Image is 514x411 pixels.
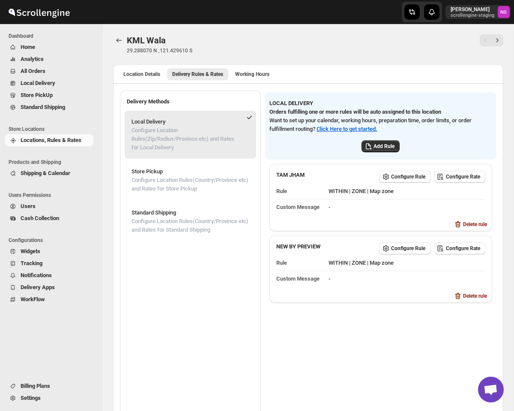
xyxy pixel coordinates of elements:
dd: - [329,199,485,215]
p: scrollengine-staging [451,13,494,18]
button: Billing Plans [5,380,93,392]
button: Configure Rate [434,242,485,254]
nav: Pagination [480,34,503,46]
p: Standard Shipping [131,209,249,217]
p: Configure Location Rules(Country/Province etc) and Rates for Store Pickup [131,176,249,193]
span: Add Rule [374,143,394,150]
span: Users [21,203,36,209]
button: Delete rule [451,290,492,302]
button: Local DeliveryConfigure Location Rules(Zip/Radius/Province etc) and Rates for Local Delivery [125,111,256,159]
button: Add Rule [362,140,400,152]
button: Standard ShippingConfigure Location Rules(Country/Province etc) and Rates for Standard Shipping [125,202,256,241]
p: 29.288070 N ,121.429610 S [127,47,331,54]
span: Cash Collection [21,215,59,221]
dd: WITHIN | ZONE | Map zone [329,255,485,271]
p: Custom Message [276,203,325,212]
span: Nawneet Sharma [498,6,510,18]
span: Delivery Rules & Rates [172,71,223,78]
span: Shipping & Calendar [21,170,70,176]
button: Shipping & Calendar [5,167,93,179]
b: NEW BY PREVIEW [276,242,320,255]
span: Products and Shipping [9,159,97,166]
button: All Orders [5,65,93,77]
p: Rule [276,187,325,196]
button: User menu [445,5,511,19]
span: Configure Rate [446,245,480,252]
span: Tracking [21,260,42,266]
span: Working Hours [235,71,269,78]
span: Analytics [21,56,44,62]
span: Delete rule [463,221,487,228]
span: KML Wala [127,35,165,45]
button: Home [5,41,93,53]
span: Store PickUp [21,92,53,98]
button: Notifications [5,269,93,281]
button: Delete rule [451,218,492,230]
h2: Delivery Methods [127,97,254,106]
button: Analytics [5,53,93,65]
img: ScrollEngine [7,1,71,23]
span: All Orders [21,68,45,74]
button: Configure Rate [434,171,485,183]
span: Settings [21,395,41,401]
p: [PERSON_NAME] [451,6,494,13]
button: Cash Collection [5,212,93,224]
span: Configure Rule [391,245,425,252]
span: Notifications [21,272,52,278]
span: Delete rule [463,293,487,299]
span: Location Details [123,71,160,78]
button: Widgets [5,245,93,257]
p: Rule [276,259,325,267]
div: Open chat [478,377,504,402]
button: Back [113,34,125,46]
div: Want to set up your calendar, working hours, preparation time, order limits, or order fulfillment... [269,116,492,133]
b: LOCAL DELIVERY [269,100,313,106]
button: Configure Rule [379,242,430,254]
button: WorkFlow [5,293,93,305]
dd: WITHIN | ZONE | Map zone [329,184,485,199]
span: Widgets [21,248,40,254]
text: NS [501,9,507,15]
span: WorkFlow [21,296,45,302]
span: Billing Plans [21,383,50,389]
button: Settings [5,392,93,404]
span: Home [21,44,35,50]
span: Delivery Apps [21,284,55,290]
span: Configure Rule [391,173,425,180]
span: Locations, Rules & Rates [21,137,81,143]
p: Custom Message [276,275,325,283]
span: Local Delivery [21,80,55,86]
b: TAM JHAM [276,171,305,184]
span: Dashboard [9,33,97,39]
span: Standard Shipping [21,104,65,110]
p: Local Delivery [131,118,237,126]
button: Configure Rule [379,171,430,183]
span: Store Locations [9,126,97,133]
button: Click Here to get started. [317,126,377,132]
dd: - [329,271,485,287]
button: Next [491,34,503,46]
b: Orders fulfilling one or more rules will be auto assigned to this location [269,109,441,115]
span: Users Permissions [9,192,97,199]
p: Configure Location Rules(Country/Province etc) and Rates for Standard Shipping [131,217,249,234]
p: Store Pickup [131,167,249,176]
button: Tracking [5,257,93,269]
button: Users [5,200,93,212]
button: Locations, Rules & Rates [5,134,93,146]
button: Delivery Apps [5,281,93,293]
span: Configurations [9,237,97,244]
p: Configure Location Rules(Zip/Radius/Province etc) and Rates for Local Delivery [131,126,237,152]
button: Store PickupConfigure Location Rules(Country/Province etc) and Rates for Store Pickup [125,160,256,200]
span: Configure Rate [446,173,480,180]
